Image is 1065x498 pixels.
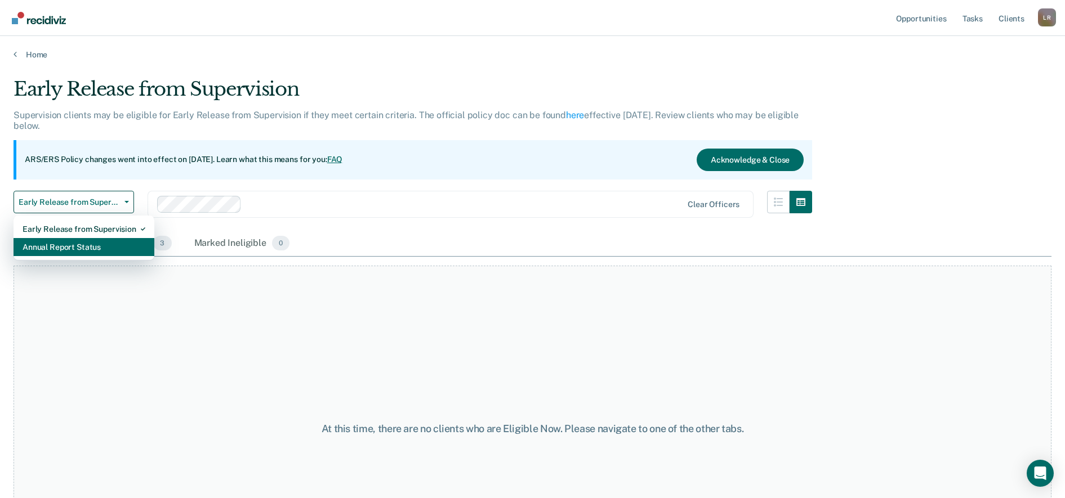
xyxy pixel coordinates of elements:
img: Recidiviz [12,12,66,24]
button: Early Release from Supervision [14,191,134,213]
p: ARS/ERS Policy changes went into effect on [DATE]. Learn what this means for you: [25,154,342,165]
a: here [566,110,584,120]
span: Early Release from Supervision [19,198,120,207]
span: 3 [153,236,171,250]
div: Clear officers [688,200,739,209]
button: Profile dropdown button [1038,8,1056,26]
div: Early Release from Supervision [23,220,145,238]
div: L R [1038,8,1056,26]
a: Home [14,50,1051,60]
a: FAQ [327,155,343,164]
button: Acknowledge & Close [697,149,804,171]
div: Marked Ineligible0 [192,231,292,256]
div: Early Release from Supervision [14,78,812,110]
span: 0 [272,236,289,250]
div: Open Intercom Messenger [1027,460,1054,487]
div: Annual Report Status [23,238,145,256]
div: At this time, there are no clients who are Eligible Now. Please navigate to one of the other tabs. [273,423,792,435]
p: Supervision clients may be eligible for Early Release from Supervision if they meet certain crite... [14,110,799,131]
